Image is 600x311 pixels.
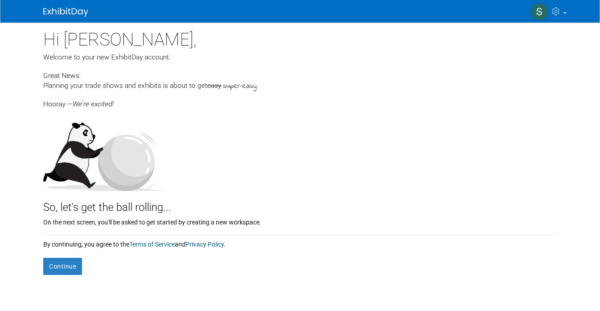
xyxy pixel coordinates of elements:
div: Hooray — [43,91,557,109]
div: On the next screen, you'll be asked to get started by creating a new workspace. [43,215,557,227]
img: ExhibitDay [43,8,88,17]
a: Privacy Policy [186,241,224,248]
a: Terms of Service [129,241,175,248]
button: Continue [43,258,82,275]
div: Great News: [43,70,557,81]
span: super-easy [223,81,257,91]
span: We're excited! [73,100,114,108]
div: By continuing, you agree to the and . [43,235,557,249]
img: Sherri Shulman [531,3,548,20]
div: Planning your trade shows and exhibits is about to get . [43,81,557,91]
div: So, let's get the ball rolling... [43,191,557,215]
img: Let's get the ball rolling [43,114,165,191]
div: Hi [PERSON_NAME], [43,23,557,52]
span: easy [207,82,221,90]
div: Welcome to your new ExhibitDay account. [43,52,557,62]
